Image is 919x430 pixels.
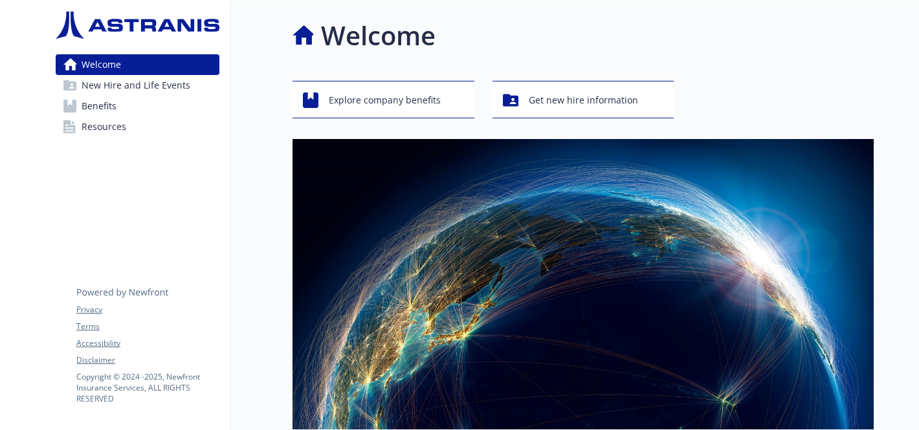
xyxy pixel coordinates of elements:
span: New Hire and Life Events [82,75,190,96]
a: Benefits [56,96,219,116]
img: overview page banner [293,139,874,429]
span: Explore company benefits [329,88,441,113]
span: Resources [82,116,126,137]
span: Welcome [82,54,121,75]
a: Privacy [76,304,219,316]
a: Resources [56,116,219,137]
a: Accessibility [76,338,219,349]
p: Copyright © 2024 - 2025 , Newfront Insurance Services, ALL RIGHTS RESERVED [76,371,219,404]
span: Get new hire information [529,88,638,113]
span: Benefits [82,96,116,116]
button: Explore company benefits [293,81,474,118]
a: New Hire and Life Events [56,75,219,96]
a: Welcome [56,54,219,75]
a: Terms [76,321,219,332]
a: Disclaimer [76,354,219,366]
h1: Welcome [321,16,436,55]
button: Get new hire information [493,81,674,118]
